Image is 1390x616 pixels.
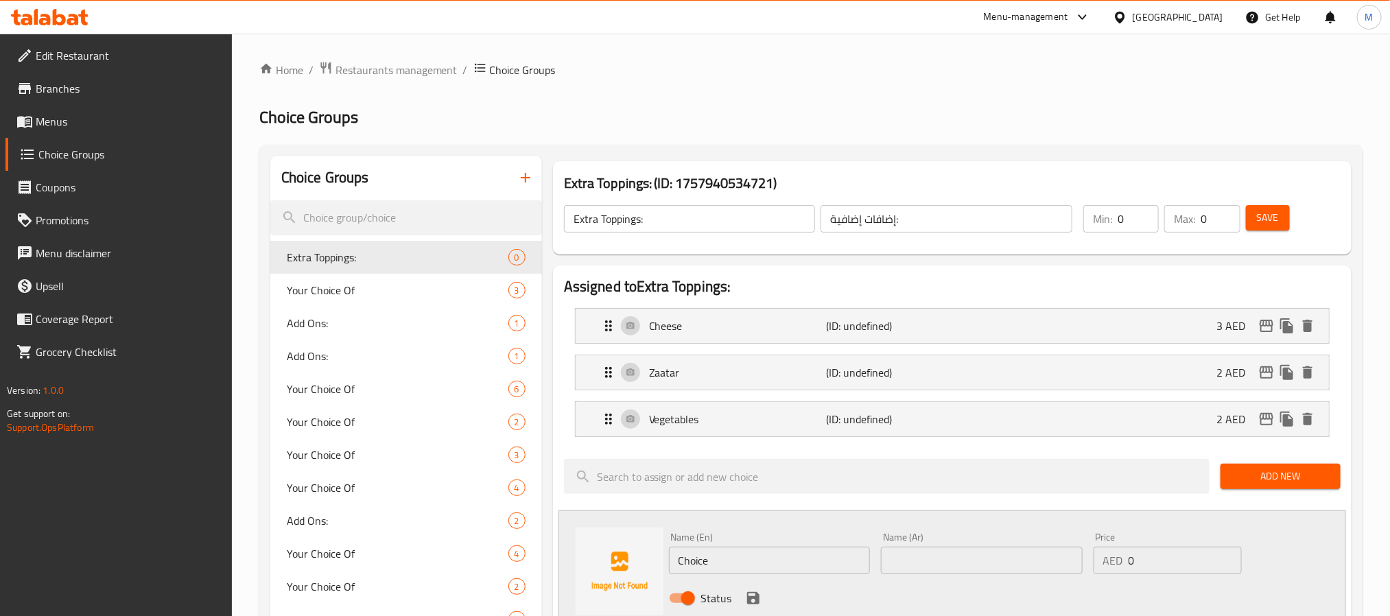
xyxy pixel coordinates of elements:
span: Add New [1232,468,1330,485]
button: duplicate [1277,316,1297,336]
div: Choices [508,348,526,364]
div: Add Ons:2 [270,504,542,537]
span: 1 [509,350,525,363]
div: Your Choice Of2 [270,405,542,438]
p: 2 AED [1216,411,1256,427]
div: Choices [508,578,526,595]
div: Your Choice Of3 [270,438,542,471]
div: Your Choice Of4 [270,537,542,570]
input: search [270,200,542,235]
button: Save [1246,205,1290,230]
span: 2 [509,416,525,429]
div: Your Choice Of3 [270,274,542,307]
button: duplicate [1277,409,1297,429]
span: Menus [36,113,221,130]
li: / [463,62,468,78]
li: Expand [564,303,1341,349]
span: Get support on: [7,405,70,423]
span: Branches [36,80,221,97]
nav: breadcrumb [259,61,1363,79]
span: 2 [509,514,525,528]
p: Cheese [649,318,826,334]
span: Choice Groups [38,146,221,163]
div: Choices [508,282,526,298]
a: Upsell [5,270,232,303]
span: Version: [7,381,40,399]
div: Your Choice Of6 [270,372,542,405]
div: Your Choice Of2 [270,570,542,603]
a: Restaurants management [319,61,458,79]
a: Menus [5,105,232,138]
span: 4 [509,547,525,560]
span: Coupons [36,179,221,196]
span: Your Choice Of [287,414,508,430]
span: 6 [509,383,525,396]
span: 3 [509,284,525,297]
button: delete [1297,409,1318,429]
a: Home [259,62,303,78]
h3: Extra Toppings: (ID: 1757940534721) [564,172,1341,194]
p: (ID: undefined) [826,318,944,334]
span: Restaurants management [335,62,458,78]
button: edit [1256,362,1277,383]
span: 0 [509,251,525,264]
span: Menu disclaimer [36,245,221,261]
span: 2 [509,580,525,593]
span: Coverage Report [36,311,221,327]
span: 3 [509,449,525,462]
a: Coverage Report [5,303,232,335]
div: Expand [576,402,1329,436]
button: save [743,588,764,608]
p: AED [1103,552,1123,569]
a: Choice Groups [5,138,232,171]
span: Add Ons: [287,315,508,331]
h2: Assigned to Extra Toppings: [564,276,1341,297]
a: Coupons [5,171,232,204]
p: Min: [1093,211,1112,227]
li: Expand [564,349,1341,396]
a: Edit Restaurant [5,39,232,72]
div: Choices [508,447,526,463]
div: Choices [508,315,526,331]
span: Your Choice Of [287,545,508,562]
p: (ID: undefined) [826,364,944,381]
h2: Choice Groups [281,167,369,188]
p: 2 AED [1216,364,1256,381]
div: Choices [508,479,526,496]
div: Extra Toppings:0 [270,241,542,274]
input: Enter name Ar [881,547,1083,574]
span: Edit Restaurant [36,47,221,64]
button: delete [1297,316,1318,336]
div: Expand [576,355,1329,390]
button: duplicate [1277,362,1297,383]
span: 4 [509,482,525,495]
div: Add Ons:1 [270,340,542,372]
span: 1 [509,317,525,330]
span: Choice Groups [490,62,556,78]
span: Your Choice Of [287,447,508,463]
span: Choice Groups [259,102,358,132]
span: Promotions [36,212,221,228]
div: Choices [508,414,526,430]
p: Zaatar [649,364,826,381]
div: [GEOGRAPHIC_DATA] [1133,10,1223,25]
p: Max: [1174,211,1195,227]
input: search [564,459,1210,494]
p: 3 AED [1216,318,1256,334]
span: Your Choice Of [287,282,508,298]
p: Vegetables [649,411,826,427]
div: Add Ons:1 [270,307,542,340]
input: Please enter price [1129,547,1242,574]
div: Expand [576,309,1329,343]
div: Your Choice Of4 [270,471,542,504]
a: Branches [5,72,232,105]
div: Choices [508,249,526,265]
li: Expand [564,396,1341,442]
span: Upsell [36,278,221,294]
span: Status [701,590,732,606]
span: M [1365,10,1374,25]
div: Choices [508,381,526,397]
span: Your Choice Of [287,479,508,496]
button: delete [1297,362,1318,383]
span: Grocery Checklist [36,344,221,360]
